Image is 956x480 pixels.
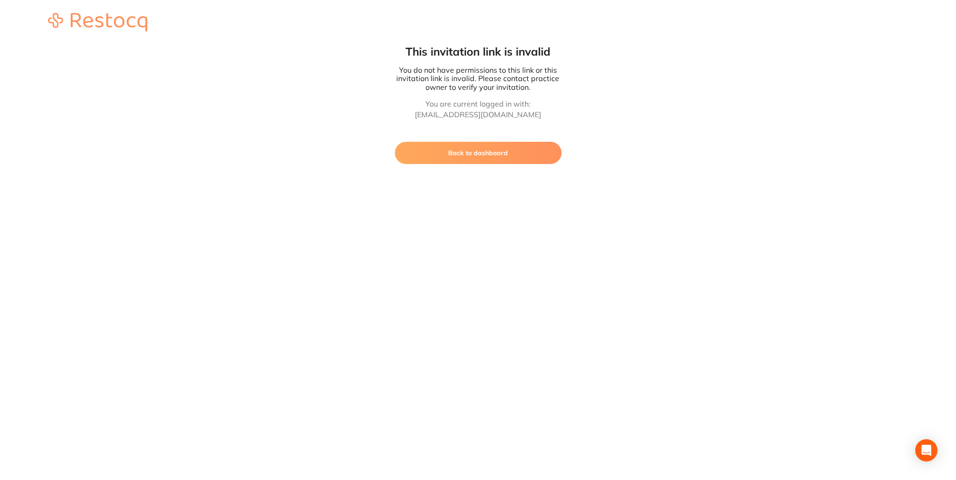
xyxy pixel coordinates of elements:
[395,44,562,58] h1: This invitation link is invalid
[915,439,937,461] div: Open Intercom Messenger
[395,99,562,120] p: You are current logged in with: [EMAIL_ADDRESS][DOMAIN_NAME]
[48,13,147,32] img: restocq_logo.svg
[395,142,562,164] button: Back to dashboard
[395,66,562,91] p: You do not have permissions to this link or this invitation link is invalid. Please contact pract...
